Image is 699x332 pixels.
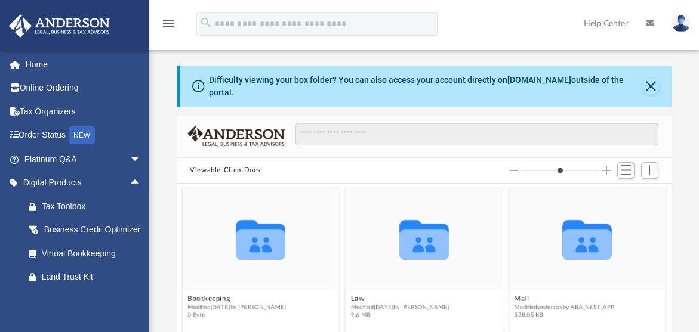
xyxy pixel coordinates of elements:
[522,166,599,175] input: Column size
[295,123,658,145] input: Search files and folders
[8,123,159,148] a: Order StatusNEW
[161,23,175,31] a: menu
[17,265,159,289] a: Land Trust Kit
[672,15,690,32] img: User Pic
[42,199,144,214] div: Tax Toolbox
[642,78,659,95] button: Close
[507,75,571,85] a: [DOMAIN_NAME]
[130,171,153,196] span: arrow_drop_up
[8,100,159,123] a: Tax Organizers
[8,52,159,76] a: Home
[17,241,159,265] a: Virtual Bookkeeping
[188,303,287,311] span: Modified [DATE] by [PERSON_NAME]
[510,166,518,175] button: Decrease column size
[188,296,287,303] button: Bookkeeping
[5,14,113,38] img: Anderson Advisors Platinum Portal
[17,218,159,242] a: Business Credit Optimizer
[188,311,287,319] span: 0 Byte
[17,194,159,218] a: Tax Toolbox
[8,76,159,100] a: Online Ordering
[8,147,159,171] a: Platinum Q&Aarrow_drop_down
[514,296,614,303] button: Mail
[190,165,260,176] button: Viewable-ClientDocs
[351,311,449,319] span: 9.6 MB
[617,162,635,179] button: Switch to List View
[514,311,614,319] span: 538.05 KB
[199,16,213,29] i: search
[161,17,175,31] i: menu
[69,126,95,144] div: NEW
[351,296,449,303] button: Law
[602,166,611,175] button: Increase column size
[641,162,659,179] button: Add
[209,74,643,99] div: Difficulty viewing your box folder? You can also access your account directly on outside of the p...
[42,222,144,237] div: Business Credit Optimizer
[351,303,449,311] span: Modified [DATE] by [PERSON_NAME]
[514,303,614,311] span: Modified yesterday by ABA_NEST_APP
[130,147,153,172] span: arrow_drop_down
[8,171,159,195] a: Digital Productsarrow_drop_up
[42,269,144,284] div: Land Trust Kit
[42,246,144,261] div: Virtual Bookkeeping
